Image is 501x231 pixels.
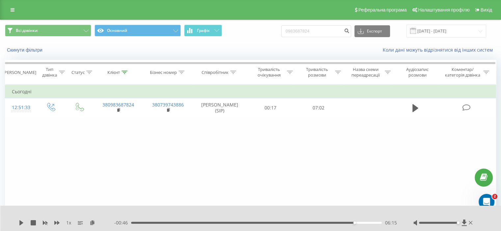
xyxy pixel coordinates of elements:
div: Статус [71,70,85,75]
span: Налаштування профілю [418,7,469,12]
div: 12:51:33 [12,101,29,114]
span: Вихід [481,7,492,12]
button: Всі дзвінки [5,25,91,36]
td: 07:02 [294,98,342,117]
button: Основний [95,25,181,36]
td: [PERSON_NAME] (SIP) [193,98,247,117]
a: 380983687824 [102,102,134,108]
span: Реферальна програма [358,7,407,12]
td: Сьогодні [5,85,496,98]
div: Тривалість очікування [253,67,286,78]
div: Клієнт [107,70,120,75]
a: Коли дані можуть відрізнятися вiд інших систем [383,47,496,53]
button: Скинути фільтри [5,47,46,53]
td: 00:17 [247,98,294,117]
div: Коментар/категорія дзвінка [443,67,482,78]
a: 380739743886 [152,102,184,108]
button: Експорт [354,25,390,37]
input: Пошук за номером [281,25,351,37]
span: Всі дзвінки [16,28,38,33]
div: Accessibility label [353,221,356,224]
div: Співробітник [202,70,229,75]
div: Назва схеми переадресації [348,67,383,78]
div: [PERSON_NAME] [3,70,36,75]
div: Accessibility label [457,221,459,224]
div: Аудіозапис розмови [398,67,437,78]
span: Графік [197,28,210,33]
span: 06:15 [385,219,397,226]
div: Бізнес номер [150,70,177,75]
span: 2 [492,194,497,199]
iframe: Intercom live chat [479,194,494,210]
div: Тривалість розмови [300,67,333,78]
button: Графік [184,25,222,36]
span: - 00:46 [114,219,131,226]
div: Тип дзвінка [42,67,57,78]
span: 1 x [66,219,71,226]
